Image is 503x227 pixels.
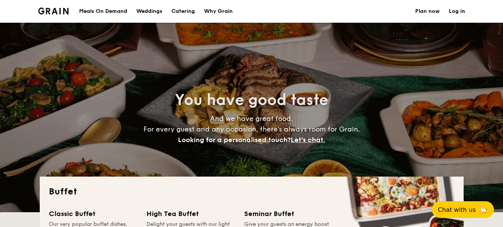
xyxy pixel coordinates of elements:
[49,186,455,198] h2: Buffet
[244,208,333,219] div: Seminar Buffet
[479,205,488,214] span: 🦙
[146,208,235,219] div: High Tea Buffet
[38,8,69,14] a: Logotype
[438,206,476,213] span: Chat with us
[432,201,494,218] button: Chat with us🦙
[38,8,69,14] img: Grain
[49,208,137,219] div: Classic Buffet
[291,136,325,144] span: Let's chat.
